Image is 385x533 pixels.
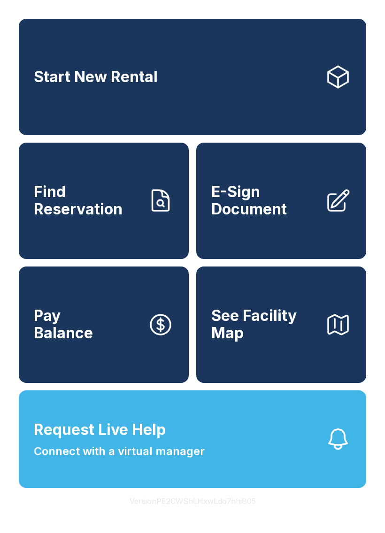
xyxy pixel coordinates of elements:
a: Start New Rental [19,19,366,135]
a: PayBalance [19,266,189,383]
button: See Facility Map [196,266,366,383]
button: Request Live HelpConnect with a virtual manager [19,390,366,488]
span: E-Sign Document [211,183,317,218]
span: See Facility Map [211,307,317,342]
span: Pay Balance [34,307,93,342]
span: Request Live Help [34,419,166,441]
a: E-Sign Document [196,143,366,259]
a: Find Reservation [19,143,189,259]
span: Start New Rental [34,69,158,86]
span: Connect with a virtual manager [34,443,205,460]
button: VersionPE2CWShLHxwLdo7nhiB05 [122,488,263,514]
span: Find Reservation [34,183,140,218]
